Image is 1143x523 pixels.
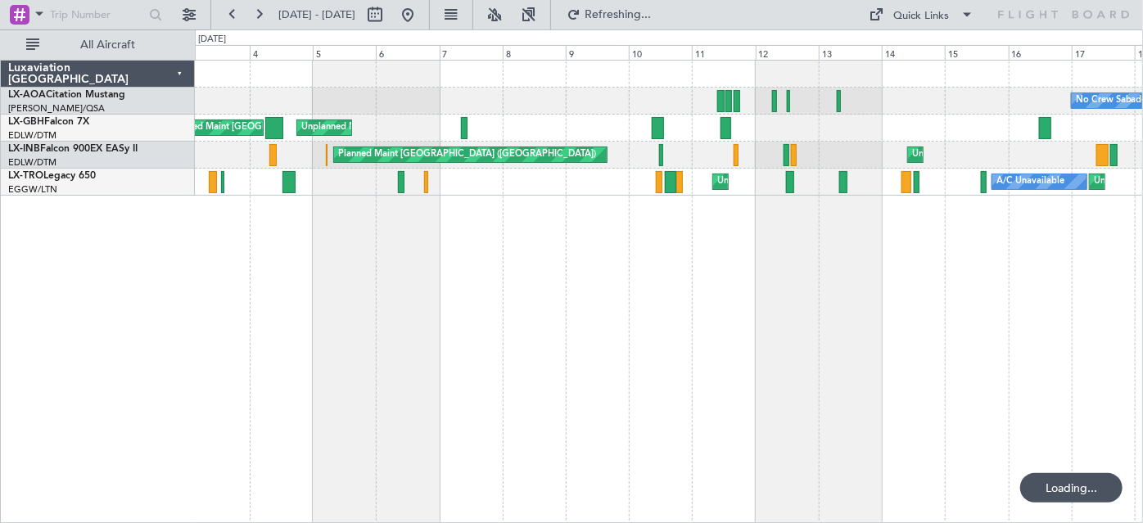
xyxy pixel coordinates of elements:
[8,144,138,154] a: LX-INBFalcon 900EX EASy II
[629,45,692,60] div: 10
[313,45,376,60] div: 5
[1020,473,1123,503] div: Loading...
[566,45,629,60] div: 9
[861,2,983,28] button: Quick Links
[187,45,250,60] div: 3
[756,45,819,60] div: 12
[882,45,945,60] div: 14
[8,129,56,142] a: EDLW/DTM
[440,45,503,60] div: 7
[8,156,56,169] a: EDLW/DTM
[338,142,596,167] div: Planned Maint [GEOGRAPHIC_DATA] ([GEOGRAPHIC_DATA])
[8,144,40,154] span: LX-INB
[1009,45,1072,60] div: 16
[8,117,89,127] a: LX-GBHFalcon 7X
[8,90,125,100] a: LX-AOACitation Mustang
[717,169,987,194] div: Unplanned Maint [GEOGRAPHIC_DATA] ([GEOGRAPHIC_DATA])
[1072,45,1135,60] div: 17
[503,45,566,60] div: 8
[250,45,313,60] div: 4
[8,171,96,181] a: LX-TROLegacy 650
[8,171,43,181] span: LX-TRO
[8,90,46,100] span: LX-AOA
[8,117,44,127] span: LX-GBH
[301,115,544,140] div: Unplanned Maint [GEOGRAPHIC_DATA] (Al Maktoum Intl)
[50,2,144,27] input: Trip Number
[8,183,57,196] a: EGGW/LTN
[819,45,882,60] div: 13
[278,7,355,22] span: [DATE] - [DATE]
[996,169,1064,194] div: A/C Unavailable
[8,102,105,115] a: [PERSON_NAME]/QSA
[18,32,178,58] button: All Aircraft
[692,45,755,60] div: 11
[584,9,653,20] span: Refreshing...
[43,39,173,51] span: All Aircraft
[376,45,439,60] div: 6
[894,8,950,25] div: Quick Links
[198,33,226,47] div: [DATE]
[559,2,657,28] button: Refreshing...
[945,45,1008,60] div: 15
